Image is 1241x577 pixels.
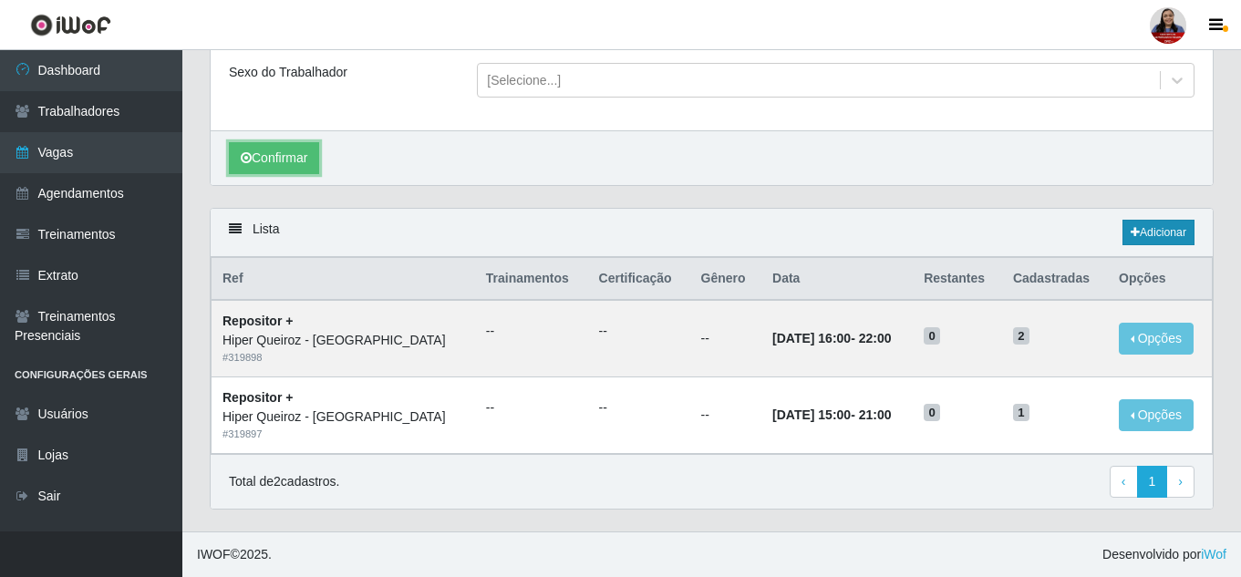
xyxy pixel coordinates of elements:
[1102,545,1226,564] span: Desenvolvido por
[1119,399,1194,431] button: Opções
[772,331,891,345] strong: -
[222,407,464,427] div: Hiper Queiroz - [GEOGRAPHIC_DATA]
[772,407,891,422] strong: -
[229,142,319,174] button: Confirmar
[229,472,339,491] p: Total de 2 cadastros.
[1178,474,1183,489] span: ›
[30,14,111,36] img: CoreUI Logo
[690,300,762,376] td: --
[859,407,892,422] time: 21:00
[588,258,690,301] th: Certificação
[924,327,940,345] span: 0
[222,427,464,442] div: # 319897
[1108,258,1212,301] th: Opções
[599,398,679,417] ul: --
[859,331,892,345] time: 22:00
[197,545,272,564] span: © 2025 .
[1110,466,1194,499] nav: pagination
[1119,323,1194,355] button: Opções
[1013,327,1029,345] span: 2
[229,63,347,82] label: Sexo do Trabalhador
[761,258,913,301] th: Data
[222,314,293,328] strong: Repositor +
[1137,466,1168,499] a: 1
[690,258,762,301] th: Gênero
[222,331,464,350] div: Hiper Queiroz - [GEOGRAPHIC_DATA]
[475,258,588,301] th: Trainamentos
[1013,404,1029,422] span: 1
[924,404,940,422] span: 0
[1166,466,1194,499] a: Next
[197,547,231,562] span: IWOF
[1122,474,1126,489] span: ‹
[690,377,762,454] td: --
[1201,547,1226,562] a: iWof
[222,390,293,405] strong: Repositor +
[1110,466,1138,499] a: Previous
[486,322,577,341] ul: --
[211,209,1213,257] div: Lista
[1122,220,1194,245] a: Adicionar
[487,71,561,90] div: [Selecione...]
[913,258,1002,301] th: Restantes
[212,258,475,301] th: Ref
[1002,258,1108,301] th: Cadastradas
[222,350,464,366] div: # 319898
[772,407,851,422] time: [DATE] 15:00
[486,398,577,417] ul: --
[772,331,851,345] time: [DATE] 16:00
[599,322,679,341] ul: --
